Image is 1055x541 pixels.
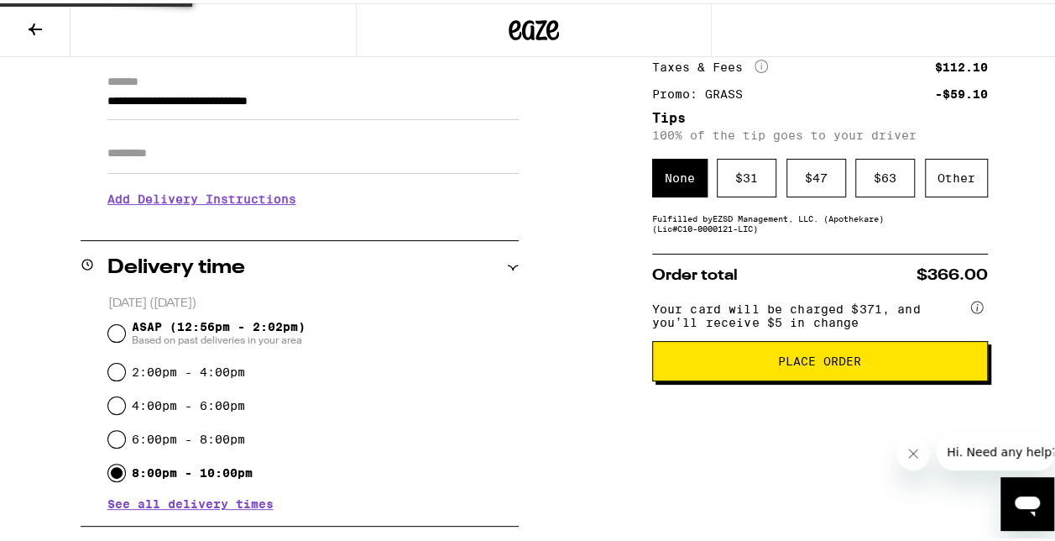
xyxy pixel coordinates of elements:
[107,215,519,228] p: We'll contact you at [PHONE_NUMBER] when we arrive
[935,85,988,97] div: -$59.10
[652,293,968,326] span: Your card will be charged $371, and you’ll receive $5 in change
[925,155,988,194] div: Other
[937,430,1054,467] iframe: Message from company
[652,85,755,97] div: Promo: GRASS
[1000,474,1054,528] iframe: Button to launch messaging window
[652,125,988,139] p: 100% of the tip goes to your driver
[132,317,306,344] span: ASAP (12:56pm - 2:02pm)
[132,362,245,376] label: 2:00pm - 4:00pm
[778,352,861,364] span: Place Order
[652,108,988,122] h5: Tips
[132,396,245,409] label: 4:00pm - 6:00pm
[10,12,121,25] span: Hi. Need any help?
[107,495,274,507] button: See all delivery times
[107,176,519,215] h3: Add Delivery Instructions
[917,265,988,280] span: $366.00
[132,330,306,344] span: Based on past deliveries in your area
[652,210,988,230] div: Fulfilled by EZSD Management, LLC. (Apothekare) (Lic# C10-0000121-LIC )
[108,292,519,308] p: [DATE] ([DATE])
[652,56,768,71] div: Taxes & Fees
[107,255,245,275] h2: Delivery time
[935,58,988,70] div: $112.10
[896,433,930,467] iframe: Close message
[652,265,738,280] span: Order total
[786,155,846,194] div: $ 47
[855,155,915,194] div: $ 63
[652,155,708,194] div: None
[132,429,245,443] label: 6:00pm - 8:00pm
[652,338,988,378] button: Place Order
[132,463,253,476] label: 8:00pm - 10:00pm
[717,155,776,194] div: $ 31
